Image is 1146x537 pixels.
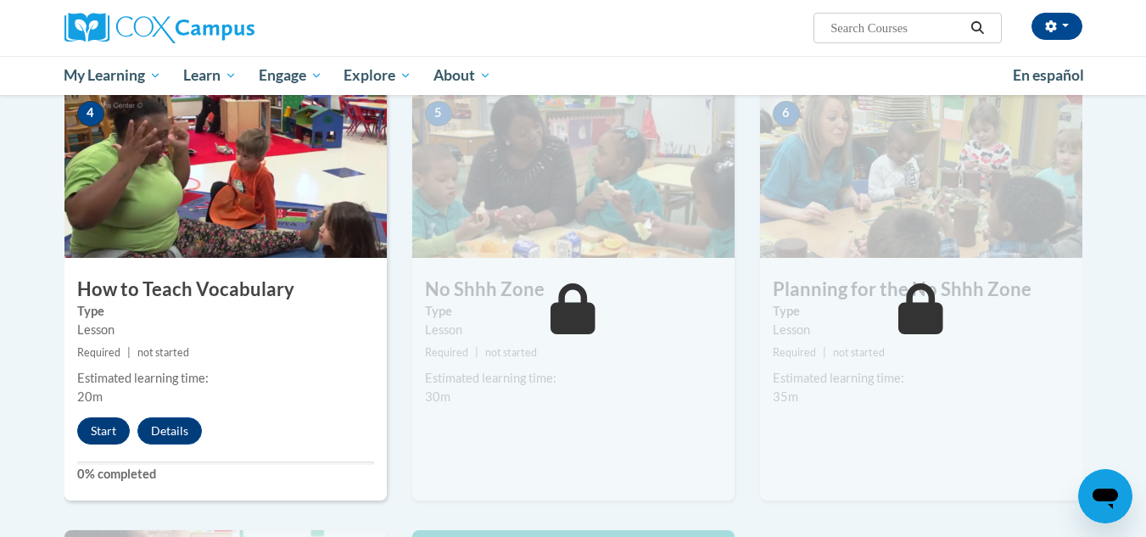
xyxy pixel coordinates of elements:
span: not started [137,346,189,359]
label: Type [773,302,1070,321]
h3: Planning for the No Shhh Zone [760,277,1082,303]
button: Search [964,18,990,38]
img: Cox Campus [64,13,254,43]
span: Engage [259,65,322,86]
button: Details [137,417,202,445]
span: not started [485,346,537,359]
span: 6 [773,101,800,126]
h3: No Shhh Zone [412,277,735,303]
span: En español [1013,66,1084,84]
button: Account Settings [1031,13,1082,40]
a: About [422,56,502,95]
span: 4 [77,101,104,126]
span: Explore [344,65,411,86]
div: Estimated learning time: [773,369,1070,388]
a: Cox Campus [64,13,387,43]
img: Course Image [412,88,735,258]
span: | [475,346,478,359]
label: 0% completed [77,465,374,484]
div: Estimated learning time: [425,369,722,388]
span: About [433,65,491,86]
iframe: Button to launch messaging window [1078,469,1132,523]
span: Required [425,346,468,359]
div: Lesson [77,321,374,339]
span: 30m [425,389,450,404]
span: | [823,346,826,359]
img: Course Image [760,88,1082,258]
span: 20m [77,389,103,404]
span: Learn [183,65,237,86]
h3: How to Teach Vocabulary [64,277,387,303]
a: Learn [172,56,248,95]
label: Type [425,302,722,321]
a: My Learning [53,56,173,95]
span: 35m [773,389,798,404]
a: Explore [333,56,422,95]
div: Lesson [773,321,1070,339]
div: Lesson [425,321,722,339]
div: Estimated learning time: [77,369,374,388]
span: Required [77,346,120,359]
span: not started [833,346,885,359]
span: | [127,346,131,359]
span: My Learning [64,65,161,86]
span: 5 [425,101,452,126]
div: Main menu [39,56,1108,95]
a: Engage [248,56,333,95]
a: En español [1002,58,1095,93]
label: Type [77,302,374,321]
span: Required [773,346,816,359]
input: Search Courses [829,18,964,38]
button: Start [77,417,130,445]
img: Course Image [64,88,387,258]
